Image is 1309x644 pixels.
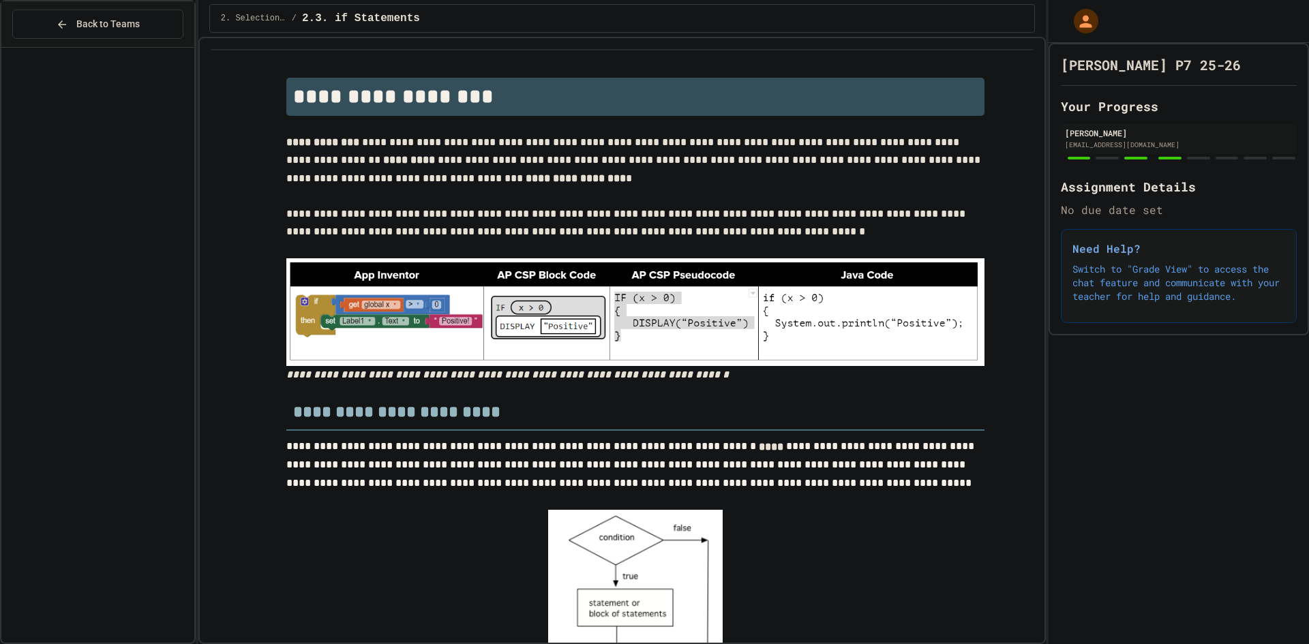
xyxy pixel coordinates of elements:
div: [PERSON_NAME] [1065,127,1293,139]
h2: Assignment Details [1061,177,1297,196]
span: 2.3. if Statements [302,10,420,27]
div: No due date set [1061,202,1297,218]
span: 2. Selection and Iteration [221,13,286,24]
iframe: chat widget [1252,589,1295,630]
span: / [292,13,297,24]
p: Switch to "Grade View" to access the chat feature and communicate with your teacher for help and ... [1072,262,1285,303]
div: My Account [1059,5,1102,37]
iframe: chat widget [1196,530,1295,588]
h2: Your Progress [1061,97,1297,116]
button: Back to Teams [12,10,183,39]
span: Back to Teams [76,17,140,31]
h3: Need Help? [1072,241,1285,257]
h1: [PERSON_NAME] P7 25-26 [1061,55,1241,74]
div: [EMAIL_ADDRESS][DOMAIN_NAME] [1065,140,1293,150]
